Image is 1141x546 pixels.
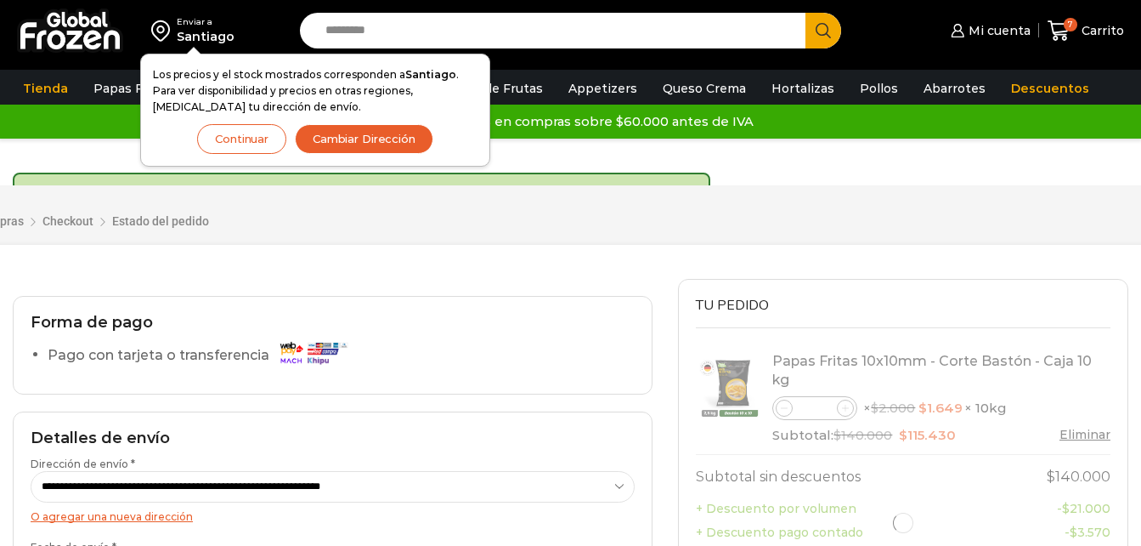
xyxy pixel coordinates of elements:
[48,341,356,371] label: Pago con tarjeta o transferencia
[31,510,193,523] a: O agregar una nueva dirección
[151,16,177,45] img: address-field-icon.svg
[177,16,234,28] div: Enviar a
[31,429,635,448] h2: Detalles de envío
[197,124,286,154] button: Continuar
[851,72,907,105] a: Pollos
[405,68,456,81] strong: Santiago
[85,72,179,105] a: Papas Fritas
[274,338,351,367] img: Pago con tarjeta o transferencia
[31,457,635,503] label: Dirección de envío *
[805,13,841,48] button: Search button
[1048,11,1124,51] a: 7 Carrito
[964,22,1031,39] span: Mi cuenta
[14,72,76,105] a: Tienda
[560,72,646,105] a: Appetizers
[696,296,769,315] span: Tu pedido
[31,314,635,333] h2: Forma de pago
[177,28,234,45] div: Santiago
[915,72,994,105] a: Abarrotes
[153,66,477,116] p: Los precios y el stock mostrados corresponden a . Para ver disponibilidad y precios en otras regi...
[1003,72,1098,105] a: Descuentos
[1064,18,1077,31] span: 7
[31,471,635,503] select: Dirección de envío *
[946,14,1030,48] a: Mi cuenta
[295,124,433,154] button: Cambiar Dirección
[763,72,843,105] a: Hortalizas
[1077,22,1124,39] span: Carrito
[437,72,551,105] a: Pulpa de Frutas
[654,72,754,105] a: Queso Crema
